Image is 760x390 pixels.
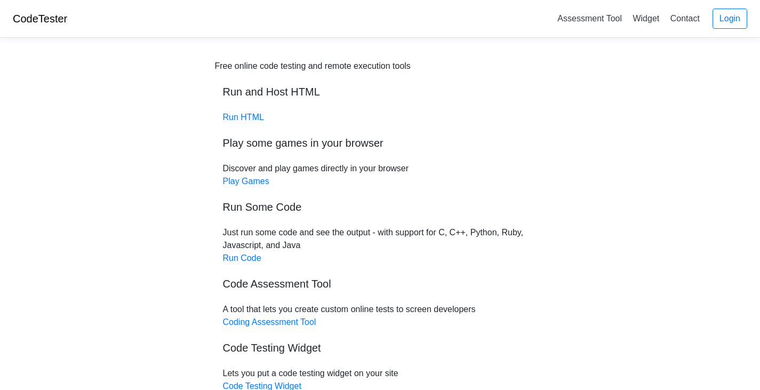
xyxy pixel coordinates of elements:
[628,10,663,27] a: Widget
[223,113,264,122] a: Run HTML
[553,10,626,27] a: Assessment Tool
[713,9,747,29] a: Login
[223,253,261,262] a: Run Code
[223,85,538,98] h5: Run and Host HTML
[13,13,67,25] a: CodeTester
[223,341,538,354] h5: Code Testing Widget
[223,201,538,213] h5: Run Some Code
[215,60,411,73] div: Free online code testing and remote execution tools
[223,277,538,290] h5: Code Assessment Tool
[666,10,704,27] a: Contact
[223,137,538,149] h5: Play some games in your browser
[223,177,269,186] a: Play Games
[223,317,316,327] a: Coding Assessment Tool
